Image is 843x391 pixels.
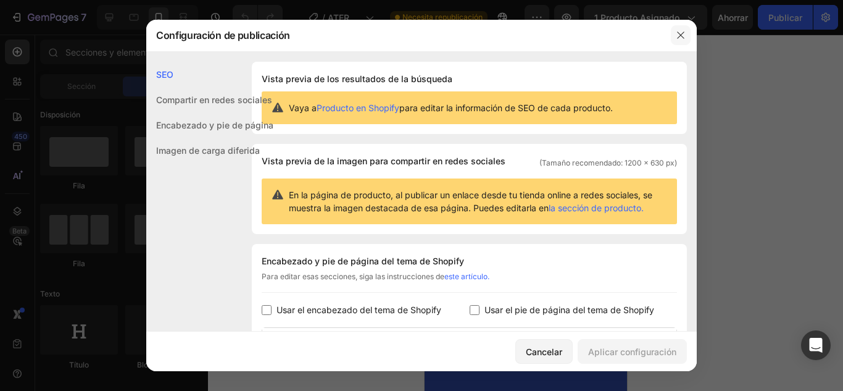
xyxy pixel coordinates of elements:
[262,272,444,281] font: Para editar esas secciones, siga las instrucciones de
[444,272,489,281] a: este artículo.
[262,256,464,266] font: Encabezado y pie de página del tema de Shopify
[549,203,644,213] a: la sección de producto.
[801,330,831,360] div: Abrir Intercom Messenger
[156,145,260,156] font: Imagen de carga diferida
[289,103,317,113] font: Vaya a
[539,158,677,167] font: (Tamaño recomendado: 1200 x 630 px)
[156,95,272,105] font: Compartir en redes sociales
[484,305,654,315] font: Usar el pie de página del tema de Shopify
[515,339,573,364] button: Cancelar
[156,120,273,130] font: Encabezado y pie de página
[276,305,441,315] font: Usar el encabezado del tema de Shopify
[156,69,173,80] font: SEO
[588,347,676,357] font: Aplicar configuración
[578,339,687,364] button: Aplicar configuración
[399,103,613,113] font: para editar la información de SEO de cada producto.
[262,156,505,166] font: Vista previa de la imagen para compartir en redes sociales
[526,347,562,357] font: Cancelar
[317,103,399,113] a: Producto en Shopify
[289,190,652,213] font: En la página de producto, al publicar un enlace desde tu tienda online a redes sociales, se muest...
[156,29,290,41] font: Configuración de publicación
[262,74,452,84] font: Vista previa de los resultados de la búsqueda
